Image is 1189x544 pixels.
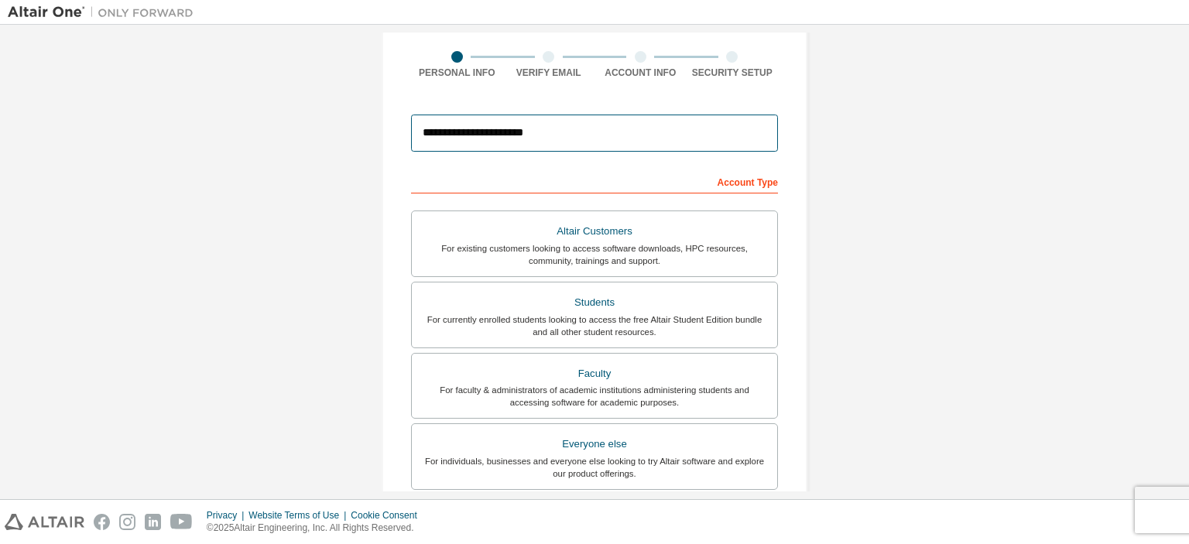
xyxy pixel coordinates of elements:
[207,522,427,535] p: © 2025 Altair Engineering, Inc. All Rights Reserved.
[421,363,768,385] div: Faculty
[421,292,768,313] div: Students
[421,384,768,409] div: For faculty & administrators of academic institutions administering students and accessing softwa...
[421,455,768,480] div: For individuals, businesses and everyone else looking to try Altair software and explore our prod...
[94,514,110,530] img: facebook.svg
[411,169,778,193] div: Account Type
[421,221,768,242] div: Altair Customers
[594,67,687,79] div: Account Info
[8,5,201,20] img: Altair One
[170,514,193,530] img: youtube.svg
[351,509,426,522] div: Cookie Consent
[248,509,351,522] div: Website Terms of Use
[411,67,503,79] div: Personal Info
[421,313,768,338] div: For currently enrolled students looking to access the free Altair Student Edition bundle and all ...
[207,509,248,522] div: Privacy
[503,67,595,79] div: Verify Email
[5,514,84,530] img: altair_logo.svg
[421,433,768,455] div: Everyone else
[119,514,135,530] img: instagram.svg
[145,514,161,530] img: linkedin.svg
[421,242,768,267] div: For existing customers looking to access software downloads, HPC resources, community, trainings ...
[687,67,779,79] div: Security Setup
